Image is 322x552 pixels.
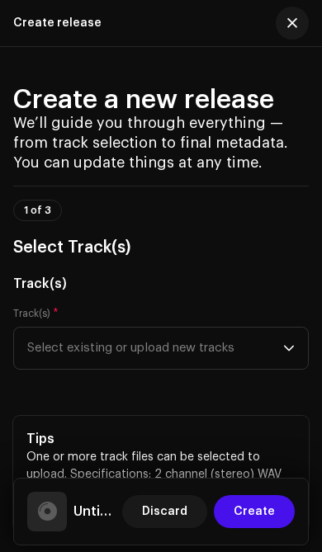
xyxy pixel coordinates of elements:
h5: Track(s) [13,274,309,294]
h3: Select Track(s) [13,234,309,261]
h5: Untitled [73,502,116,521]
span: Select existing or upload new tracks [27,328,283,369]
div: dropdown trigger [283,328,295,369]
label: Track(s) [13,307,59,320]
button: Create [214,495,295,528]
h2: Create a new release [13,87,309,113]
span: Create [234,495,275,528]
p: One or more track files can be selected to upload. Specifications: 2 channel (stereo) WAV format,... [26,449,296,518]
h5: Tips [26,429,296,449]
span: Discard [142,495,187,528]
span: 1 of 3 [24,205,51,215]
h4: We’ll guide you through everything — from track selection to final metadata. You can update thing... [13,113,309,172]
div: Create release [13,17,102,30]
button: Discard [122,495,207,528]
